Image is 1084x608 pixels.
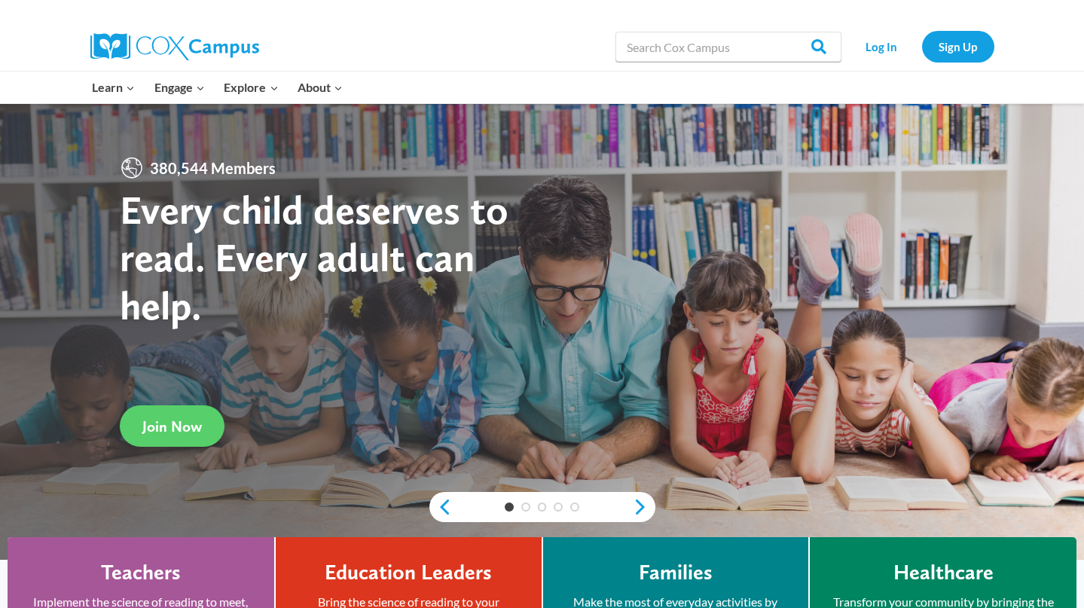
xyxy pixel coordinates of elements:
span: Explore [224,78,278,97]
h4: Healthcare [893,560,994,585]
h4: Families [639,560,713,585]
a: Sign Up [922,31,994,62]
a: 4 [554,503,563,512]
a: Log In [849,31,915,62]
a: next [633,498,655,516]
strong: Every child deserves to read. Every adult can help. [120,185,508,329]
h4: Education Leaders [325,560,492,585]
a: 3 [538,503,547,512]
a: 2 [521,503,530,512]
a: 5 [570,503,579,512]
span: Join Now [142,417,202,435]
a: previous [429,498,452,516]
a: 1 [505,503,514,512]
span: 380,544 Members [144,156,282,180]
span: About [298,78,343,97]
input: Search Cox Campus [615,32,841,62]
nav: Secondary Navigation [849,31,994,62]
nav: Primary Navigation [83,72,353,103]
div: content slider buttons [429,492,655,522]
span: Engage [154,78,205,97]
h4: Teachers [101,560,181,585]
img: Cox Campus [90,33,259,60]
a: Join Now [120,405,224,447]
span: Learn [92,78,135,97]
